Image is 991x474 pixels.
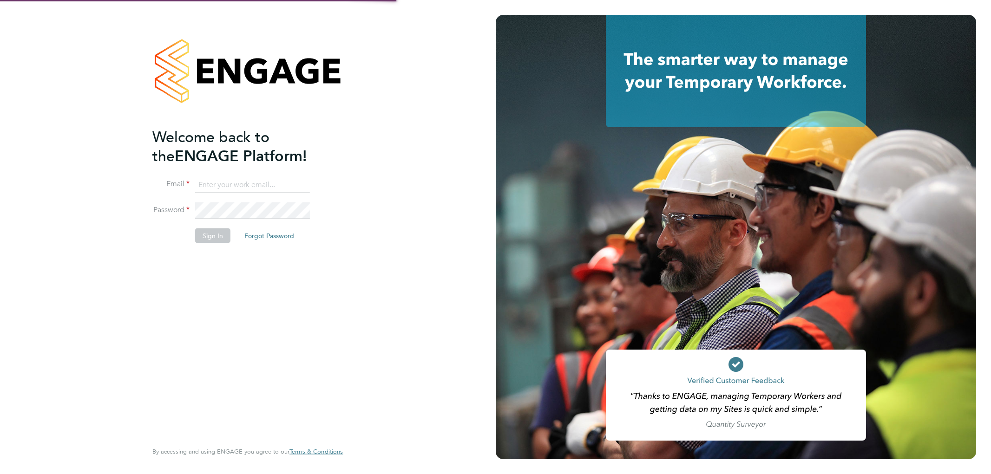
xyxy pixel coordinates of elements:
[152,128,269,165] span: Welcome back to the
[152,127,334,165] h2: ENGAGE Platform!
[195,228,230,243] button: Sign In
[289,448,343,455] a: Terms & Conditions
[237,228,302,243] button: Forgot Password
[152,205,190,215] label: Password
[152,179,190,189] label: Email
[152,448,343,455] span: By accessing and using ENGAGE you agree to our
[195,176,310,193] input: Enter your work email...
